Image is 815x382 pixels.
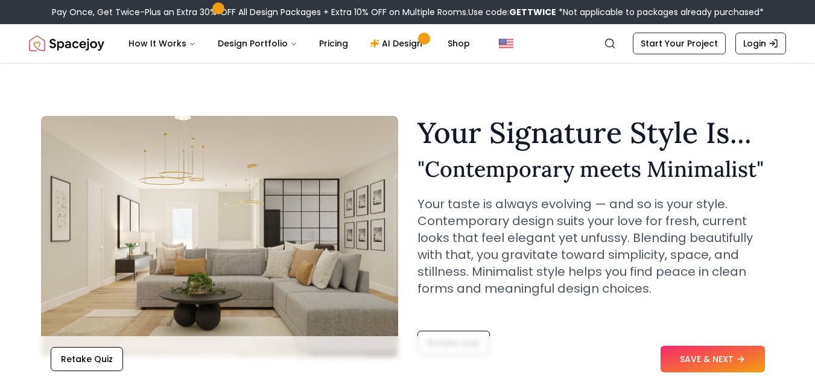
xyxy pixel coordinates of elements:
[119,31,206,56] button: How It Works
[438,31,480,56] a: Shop
[51,347,123,371] button: Retake Quiz
[41,116,398,357] img: Contemporary meets Minimalist Style Example
[29,24,786,63] nav: Global
[417,118,775,147] h1: Your Signature Style Is...
[29,31,104,56] a: Spacejoy
[661,346,765,372] button: SAVE & NEXT
[52,6,764,18] div: Pay Once, Get Twice-Plus an Extra 30% OFF All Design Packages + Extra 10% OFF on Multiple Rooms.
[509,6,556,18] b: GETTWICE
[468,6,556,18] span: Use code:
[119,31,480,56] nav: Main
[417,157,775,181] h2: " Contemporary meets Minimalist "
[633,33,726,54] a: Start Your Project
[499,36,513,51] img: United States
[735,33,786,54] a: Login
[29,31,104,56] img: Spacejoy Logo
[360,31,436,56] a: AI Design
[417,196,775,297] p: Your taste is always evolving — and so is your style. Contemporary design suits your love for fre...
[309,31,358,56] a: Pricing
[556,6,764,18] span: *Not applicable to packages already purchased*
[417,331,490,355] button: Retake Quiz
[208,31,307,56] button: Design Portfolio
